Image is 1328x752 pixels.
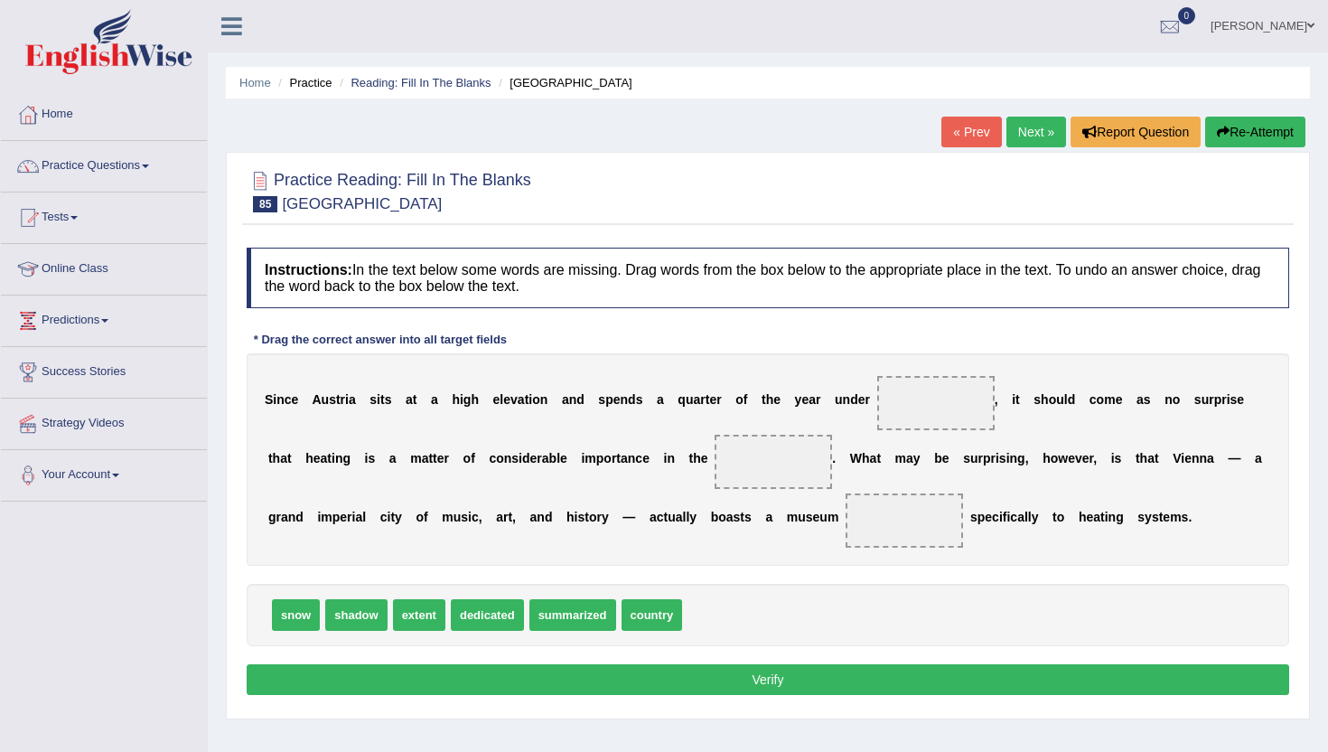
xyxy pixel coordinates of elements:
b: e [709,392,716,407]
b: l [500,392,503,407]
b: y [795,392,802,407]
b: i [1006,451,1010,465]
b: a [1136,392,1144,407]
b: e [1163,510,1170,524]
b: n [288,510,296,524]
b: s [734,510,741,524]
b: y [602,510,609,524]
b: f [743,392,748,407]
b: d [295,510,304,524]
b: e [801,392,809,407]
b: u [454,510,462,524]
b: l [1024,510,1028,524]
b: a [280,451,287,465]
b: i [999,510,1003,524]
b: p [977,510,986,524]
b: c [992,510,999,524]
small: [GEOGRAPHIC_DATA] [282,195,442,212]
b: , [479,510,482,524]
h2: Practice Reading: Fill In The Blanks [247,167,531,212]
b: r [503,510,508,524]
b: a [422,451,429,465]
b: , [512,510,516,524]
b: n [1108,510,1117,524]
button: Verify [247,664,1289,695]
b: t [433,451,437,465]
b: t [689,451,694,465]
b: o [718,510,726,524]
b: u [1202,392,1210,407]
b: i [1111,451,1115,465]
b: l [1028,510,1032,524]
b: h [305,451,313,465]
b: h [1079,510,1087,524]
b: p [983,451,991,465]
b: f [1003,510,1007,524]
b: c [657,510,664,524]
b: p [605,392,613,407]
b: e [437,451,444,465]
a: Next » [1006,117,1066,147]
b: e [530,451,538,465]
b: t [336,392,341,407]
b: i [460,392,463,407]
b: r [276,510,280,524]
b: e [340,510,347,524]
b: t [327,451,332,465]
b: m [787,510,798,524]
b: n [1010,451,1018,465]
b: e [1184,451,1192,465]
b: h [1043,451,1051,465]
b: t [428,451,433,465]
h4: In the text below some words are missing. Drag words from the box below to the appropriate place ... [247,248,1289,308]
button: Re-Attempt [1205,117,1305,147]
b: i [528,392,532,407]
b: e [813,510,820,524]
b: i [387,510,390,524]
b: e [773,392,781,407]
a: Success Stories [1,347,207,392]
b: a [1207,451,1214,465]
b: g [1116,510,1124,524]
b: t [1136,451,1140,465]
b: o [1049,392,1057,407]
b: n [621,392,629,407]
b: t [585,510,589,524]
b: y [913,451,921,465]
b: t [616,451,621,465]
b: t [1159,510,1164,524]
b: c [380,510,388,524]
b: S [265,392,273,407]
span: 0 [1178,7,1196,24]
b: e [292,392,299,407]
b: n [276,392,285,407]
b: f [471,451,475,465]
b: i [1012,392,1015,407]
b: i [996,451,999,465]
b: t [525,392,529,407]
b: i [664,451,668,465]
b: t [762,392,766,407]
b: i [575,510,578,524]
b: r [1209,392,1213,407]
b: t [706,392,710,407]
b: s [1182,510,1189,524]
b: r [700,392,705,407]
b: a [693,392,700,407]
b: . [832,451,836,465]
b: o [463,451,472,465]
b: e [560,451,567,465]
b: e [701,451,708,465]
b: e [1237,392,1244,407]
b: h [1140,451,1148,465]
span: Drop target [846,493,963,548]
b: c [472,510,479,524]
b: r [1090,451,1094,465]
b: h [862,451,870,465]
b: s [1194,392,1202,407]
b: b [549,451,557,465]
b: — [622,510,635,524]
li: Practice [274,74,332,91]
b: i [352,510,356,524]
b: a [870,451,877,465]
